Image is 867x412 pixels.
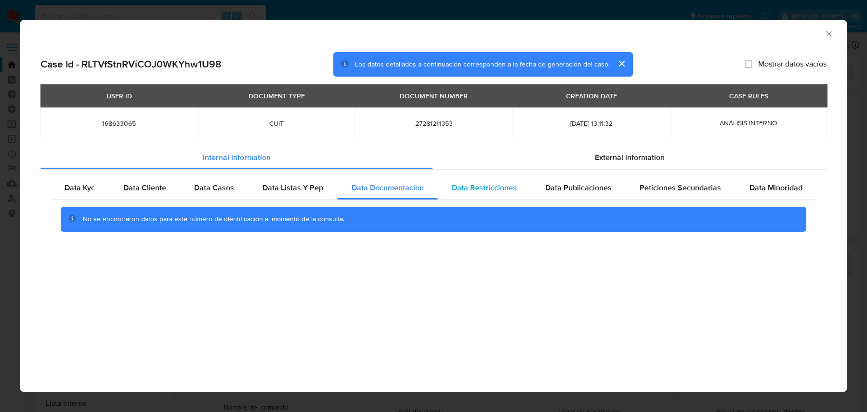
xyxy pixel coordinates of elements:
[52,119,186,128] span: 168633065
[83,214,344,224] span: No se encontraron datos para este número de identificación al momento de la consulta.
[545,182,612,193] span: Data Publicaciones
[640,182,721,193] span: Peticiones Secundarias
[452,182,517,193] span: Data Restricciones
[65,182,95,193] span: Data Kyc
[560,88,623,104] div: CREATION DATE
[352,182,424,193] span: Data Documentacion
[745,60,752,68] input: Mostrar datos vacíos
[203,152,271,163] span: Internal information
[367,119,501,128] span: 27281211353
[194,182,234,193] span: Data Casos
[758,59,827,69] span: Mostrar datos vacíos
[749,182,802,193] span: Data Minoridad
[824,29,833,38] button: Cerrar ventana
[20,20,847,392] div: closure-recommendation-modal
[595,152,665,163] span: External information
[243,88,311,104] div: DOCUMENT TYPE
[394,88,473,104] div: DOCUMENT NUMBER
[723,88,774,104] div: CASE RULES
[720,118,777,128] span: ANÁLISIS INTERNO
[123,182,166,193] span: Data Cliente
[51,176,816,199] div: Detailed internal info
[263,182,323,193] span: Data Listas Y Pep
[40,146,827,169] div: Detailed info
[355,59,610,69] span: Los datos detallados a continuación corresponden a la fecha de generación del caso.
[210,119,344,128] span: CUIT
[40,58,222,70] h2: Case Id - RLTVfStnRViCOJ0WKYhw1U98
[524,119,658,128] span: [DATE] 13:11:32
[101,88,138,104] div: USER ID
[610,52,633,75] button: cerrar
